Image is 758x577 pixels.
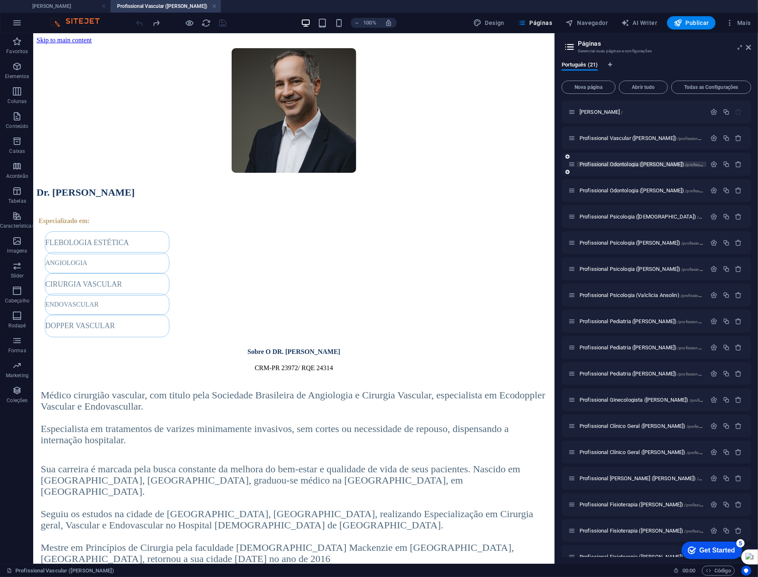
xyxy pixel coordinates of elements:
div: Remover [735,292,742,299]
h4: Profissional Vascular ([PERSON_NAME]) [110,2,221,11]
button: Código [702,566,735,576]
h6: Tempo de sessão [674,566,696,576]
div: Configurações [711,370,718,377]
div: Guia de Idiomas [562,61,751,77]
span: /profissional-pediatria-[PERSON_NAME] [677,346,753,350]
span: /profissional-fisioterapia-isabela-baierle [685,503,757,507]
p: Colunas [7,98,27,105]
div: Remover [735,213,742,220]
div: Configurações [711,161,718,168]
div: Profissional Fisioterapia ([PERSON_NAME])/profissional-fisioterapia-[PERSON_NAME] [577,554,707,560]
div: Duplicar [723,108,730,115]
div: Remover [735,475,742,482]
div: Profissional Fisioterapia ([PERSON_NAME])/profissional-fisioterapia-isabela-baierle [577,502,707,507]
div: Configurações [711,187,718,194]
div: Duplicar [723,265,730,273]
button: Páginas [514,16,555,29]
div: Get Started 5 items remaining, 0% complete [7,4,67,22]
div: Remover [735,161,742,168]
p: Coleções [7,397,27,404]
span: /profissional-psicologia-valclicia-ansolin [680,293,755,298]
div: Profissional Pediatria ([PERSON_NAME])/profissional-pediatria-[GEOGRAPHIC_DATA]-prestes [577,371,707,376]
button: Navegador [562,16,611,29]
img: Editor Logo [48,18,110,28]
i: Ao redimensionar, ajusta automaticamente o nível de zoom para caber no dispositivo escolhido. [385,19,392,27]
div: Remover [735,396,742,403]
div: Duplicar [723,501,730,508]
span: Publicar [674,19,709,27]
div: Duplicar [723,187,730,194]
span: : [688,567,690,574]
span: Páginas [518,19,552,27]
div: Configurações [711,527,718,534]
div: Configurações [711,396,718,403]
div: Remover [735,265,742,273]
div: Profissional Psicologia ([DEMOGRAPHIC_DATA])/profissional-psicologia-[DEMOGRAPHIC_DATA] [577,214,707,219]
span: Clique para abrir a página [580,292,755,298]
div: Configurações [711,344,718,351]
div: Profissional Odontologia ([PERSON_NAME])/profissional-odontologia-[PERSON_NAME] [577,188,707,193]
div: Configurações [711,135,718,142]
div: Get Started [24,9,60,17]
button: 100% [351,18,380,28]
p: Favoritos [6,48,28,55]
div: Profissional Odontologia ([PERSON_NAME])/profissional-odontologia-[PERSON_NAME] [577,162,707,167]
div: Configurações [711,292,718,299]
div: Profissional Pediatria ([PERSON_NAME])/profissional-pediatria-[PERSON_NAME] [577,345,707,350]
div: Duplicar [723,449,730,456]
div: Configurações [711,108,718,115]
span: Nova página [565,85,612,90]
div: Duplicar [723,135,730,142]
div: Configurações [711,501,718,508]
div: Configurações [711,213,718,220]
div: Duplicar [723,292,730,299]
div: A página inicial não pode ser excluída [735,108,742,115]
span: Todas as Configurações [675,85,748,90]
h3: Gerenciar suas páginas e configurações [578,47,735,55]
div: Design (Ctrl+Alt+Y) [470,16,508,29]
p: Rodapé [9,322,26,329]
span: Mais [726,19,751,27]
div: Profissional Ginecologista ([PERSON_NAME])/profissional-ginecologista-[PERSON_NAME] [577,397,707,403]
p: Elementos [5,73,29,80]
p: Imagens [7,248,27,254]
p: Tabelas [8,198,26,204]
a: Clique para cancelar a seleção. Clique duas vezes para abrir as Páginas [7,566,115,576]
span: Navegador [565,19,608,27]
div: Remover [735,318,742,325]
div: Profissional Clínico Geral ([PERSON_NAME])/profissional-clinico-geral-[PERSON_NAME] [577,449,707,455]
button: Abrir tudo [619,81,668,94]
div: Profissional Fisioterapia ([PERSON_NAME])/profissional-fisioterapia-[PERSON_NAME] [577,528,707,533]
span: / [621,110,623,115]
button: Mais [722,16,754,29]
div: Remover [735,449,742,456]
span: Profissional Vascular ([PERSON_NAME]) [580,135,752,141]
div: Duplicar [723,213,730,220]
div: Remover [735,501,742,508]
div: Configurações [711,449,718,456]
span: /profissional-vascular-[PERSON_NAME] [677,136,752,141]
a: Skip to main content [3,3,59,10]
div: 5 [61,2,70,10]
div: Remover [735,187,742,194]
div: Configurações [711,265,718,273]
div: Remover [735,239,742,246]
div: Configurações [711,475,718,482]
p: Slider [11,273,24,279]
div: Duplicar [723,318,730,325]
div: Duplicar [723,396,730,403]
div: Remover [735,422,742,430]
button: Clique aqui para sair do modo de visualização e continuar editando [185,18,195,28]
p: Acordeão [6,173,28,179]
div: Remover [735,344,742,351]
div: Profissional Vascular ([PERSON_NAME])/profissional-vascular-[PERSON_NAME] [577,135,707,141]
div: Profissional Psicologia ([PERSON_NAME])/profissional-psicologia-[PERSON_NAME] [577,266,707,272]
span: Clique para abrir a página [580,344,753,351]
span: 00 00 [682,566,695,576]
div: Profissional Psicologia (Valclicia Ansolin)/profissional-psicologia-valclicia-ansolin [577,292,707,298]
div: Remover [735,527,742,534]
button: Publicar [667,16,716,29]
div: Duplicar [723,370,730,377]
button: Nova página [562,81,616,94]
button: Todas as Configurações [671,81,751,94]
